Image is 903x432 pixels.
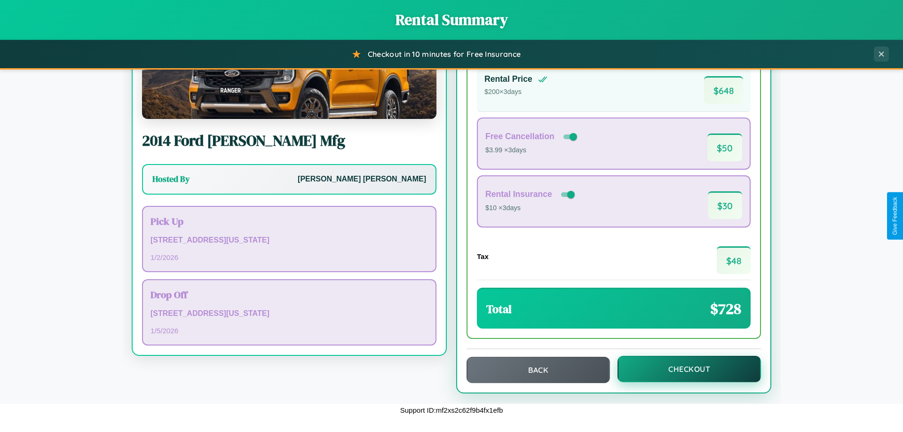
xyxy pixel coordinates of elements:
[9,9,894,30] h1: Rental Summary
[484,86,547,98] p: $ 200 × 3 days
[485,202,577,214] p: $10 × 3 days
[142,130,436,151] h2: 2014 Ford [PERSON_NAME] Mfg
[484,74,532,84] h4: Rental Price
[704,76,743,104] span: $ 648
[467,357,610,383] button: Back
[150,214,428,228] h3: Pick Up
[477,252,489,260] h4: Tax
[152,173,190,185] h3: Hosted By
[485,132,554,141] h4: Free Cancellation
[892,197,898,235] div: Give Feedback
[150,307,428,321] p: [STREET_ADDRESS][US_STATE]
[150,234,428,247] p: [STREET_ADDRESS][US_STATE]
[708,191,742,219] span: $ 30
[368,49,521,59] span: Checkout in 10 minutes for Free Insurance
[485,144,579,157] p: $3.99 × 3 days
[150,324,428,337] p: 1 / 5 / 2026
[618,356,761,382] button: Checkout
[486,301,512,317] h3: Total
[150,251,428,264] p: 1 / 2 / 2026
[485,189,552,199] h4: Rental Insurance
[298,173,426,186] p: [PERSON_NAME] [PERSON_NAME]
[142,25,436,119] img: Ford Swinford Mfg
[150,288,428,301] h3: Drop Off
[717,246,751,274] span: $ 48
[710,298,741,319] span: $ 728
[707,134,742,161] span: $ 50
[400,404,503,416] p: Support ID: mf2xs2c62f9b4fx1efb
